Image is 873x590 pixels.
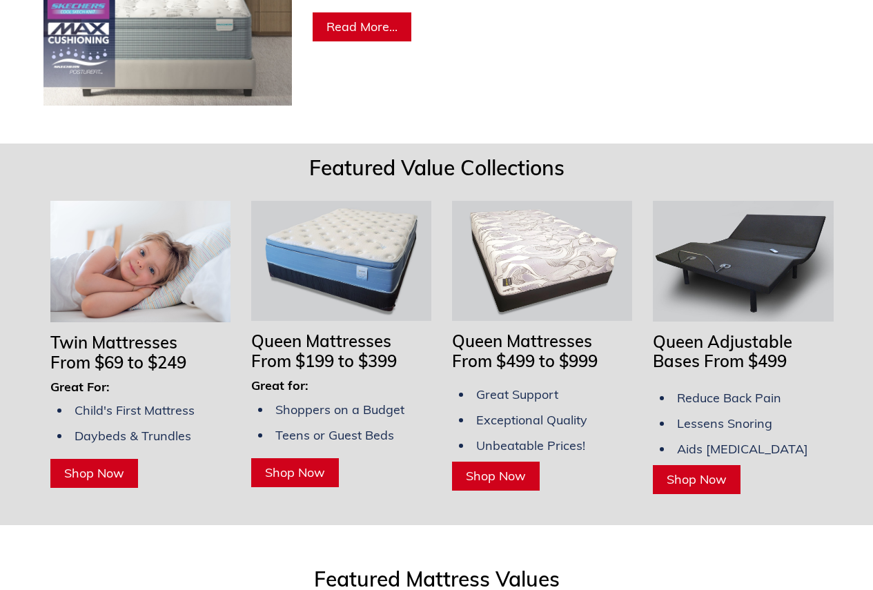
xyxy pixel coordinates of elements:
[452,462,540,491] a: Shop Now
[50,459,138,488] a: Shop Now
[251,201,431,321] img: Queen Mattresses From $199 to $349
[452,331,592,351] span: Queen Mattresses
[251,351,397,371] span: From $199 to $399
[75,428,191,444] span: Daybeds & Trundles
[75,402,195,418] span: Child's First Mattress
[476,386,558,402] span: Great Support
[653,201,833,321] img: Adjustable Bases Starting at $379
[251,331,391,351] span: Queen Mattresses
[466,468,526,484] span: Shop Now
[251,458,339,487] a: Shop Now
[677,415,772,431] span: Lessens Snoring
[50,352,186,373] span: From $69 to $249
[309,155,565,181] span: Featured Value Collections
[677,390,781,406] span: Reduce Back Pain
[452,201,632,321] img: Queen Mattresses From $449 to $949
[64,465,124,481] span: Shop Now
[265,464,325,480] span: Shop Now
[275,402,404,417] span: Shoppers on a Budget
[251,377,308,393] span: Great for:
[326,19,398,35] span: Read More...
[653,465,740,494] a: Shop Now
[476,437,585,453] span: Unbeatable Prices!
[653,331,792,372] span: Queen Adjustable Bases From $499
[50,332,177,353] span: Twin Mattresses
[275,427,394,443] span: Teens or Guest Beds
[313,12,411,41] a: Read More...
[677,441,808,457] span: Aids [MEDICAL_DATA]
[452,351,598,371] span: From $499 to $999
[476,412,587,428] span: Exceptional Quality
[50,379,110,395] span: Great For:
[667,471,727,487] span: Shop Now
[50,201,230,322] img: Twin Mattresses From $69 to $169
